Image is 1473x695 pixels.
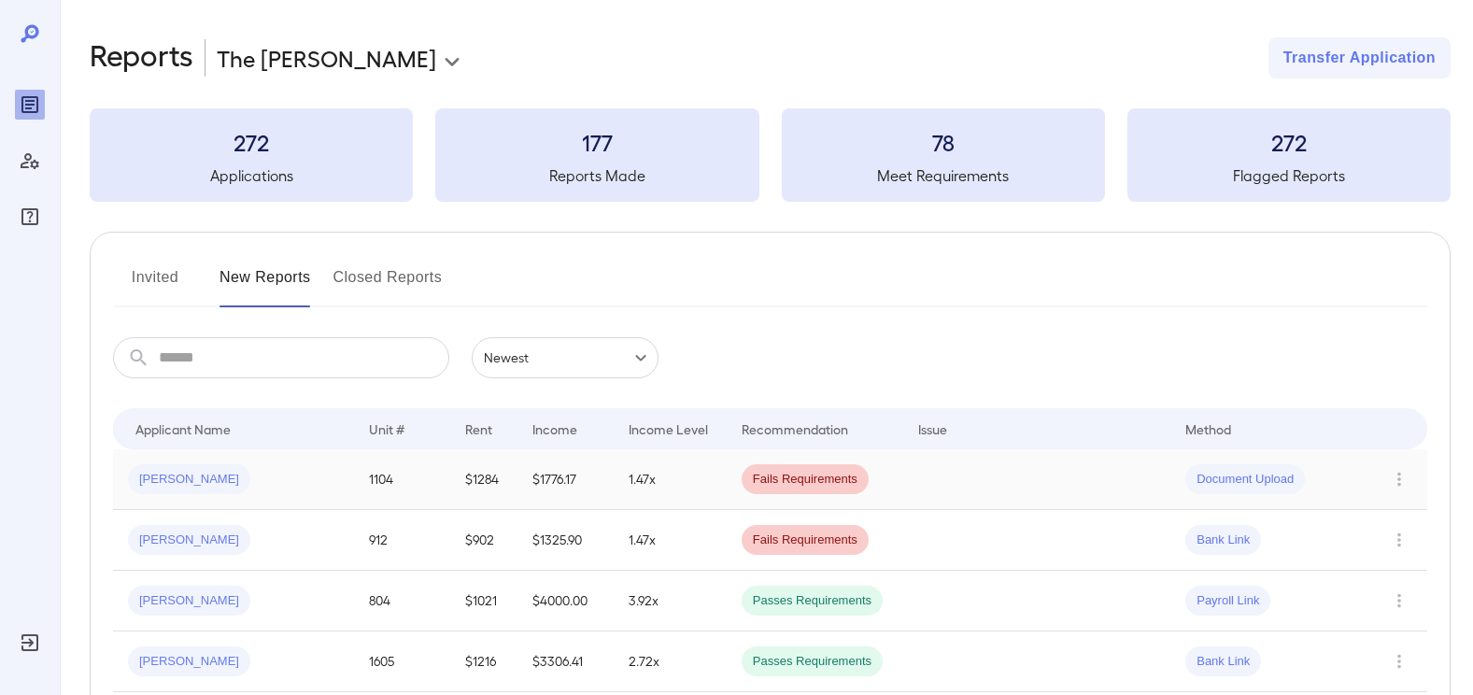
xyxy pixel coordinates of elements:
[742,471,869,489] span: Fails Requirements
[1384,586,1414,616] button: Row Actions
[1268,37,1451,78] button: Transfer Application
[742,592,883,610] span: Passes Requirements
[450,571,517,631] td: $1021
[220,262,311,307] button: New Reports
[614,449,727,510] td: 1.47x
[742,418,848,440] div: Recommendation
[1127,164,1451,187] h5: Flagged Reports
[782,127,1105,157] h3: 78
[128,653,250,671] span: [PERSON_NAME]
[90,127,413,157] h3: 272
[128,471,250,489] span: [PERSON_NAME]
[1185,592,1270,610] span: Payroll Link
[517,510,614,571] td: $1325.90
[354,510,450,571] td: 912
[15,146,45,176] div: Manage Users
[465,418,495,440] div: Rent
[369,418,404,440] div: Unit #
[782,164,1105,187] h5: Meet Requirements
[1185,653,1261,671] span: Bank Link
[1185,532,1261,549] span: Bank Link
[532,418,577,440] div: Income
[742,532,869,549] span: Fails Requirements
[217,43,436,73] p: The [PERSON_NAME]
[1384,525,1414,555] button: Row Actions
[1127,127,1451,157] h3: 272
[333,262,443,307] button: Closed Reports
[1185,471,1305,489] span: Document Upload
[517,449,614,510] td: $1776.17
[1384,646,1414,676] button: Row Actions
[918,418,948,440] div: Issue
[614,631,727,692] td: 2.72x
[1185,418,1231,440] div: Method
[614,571,727,631] td: 3.92x
[517,631,614,692] td: $3306.41
[128,592,250,610] span: [PERSON_NAME]
[629,418,708,440] div: Income Level
[742,653,883,671] span: Passes Requirements
[113,262,197,307] button: Invited
[90,37,193,78] h2: Reports
[128,532,250,549] span: [PERSON_NAME]
[450,631,517,692] td: $1216
[15,202,45,232] div: FAQ
[435,164,758,187] h5: Reports Made
[435,127,758,157] h3: 177
[1384,464,1414,494] button: Row Actions
[450,449,517,510] td: $1284
[90,108,1451,202] summary: 272Applications177Reports Made78Meet Requirements272Flagged Reports
[15,90,45,120] div: Reports
[354,631,450,692] td: 1605
[472,337,659,378] div: Newest
[135,418,231,440] div: Applicant Name
[354,571,450,631] td: 804
[517,571,614,631] td: $4000.00
[614,510,727,571] td: 1.47x
[450,510,517,571] td: $902
[90,164,413,187] h5: Applications
[354,449,450,510] td: 1104
[15,628,45,658] div: Log Out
